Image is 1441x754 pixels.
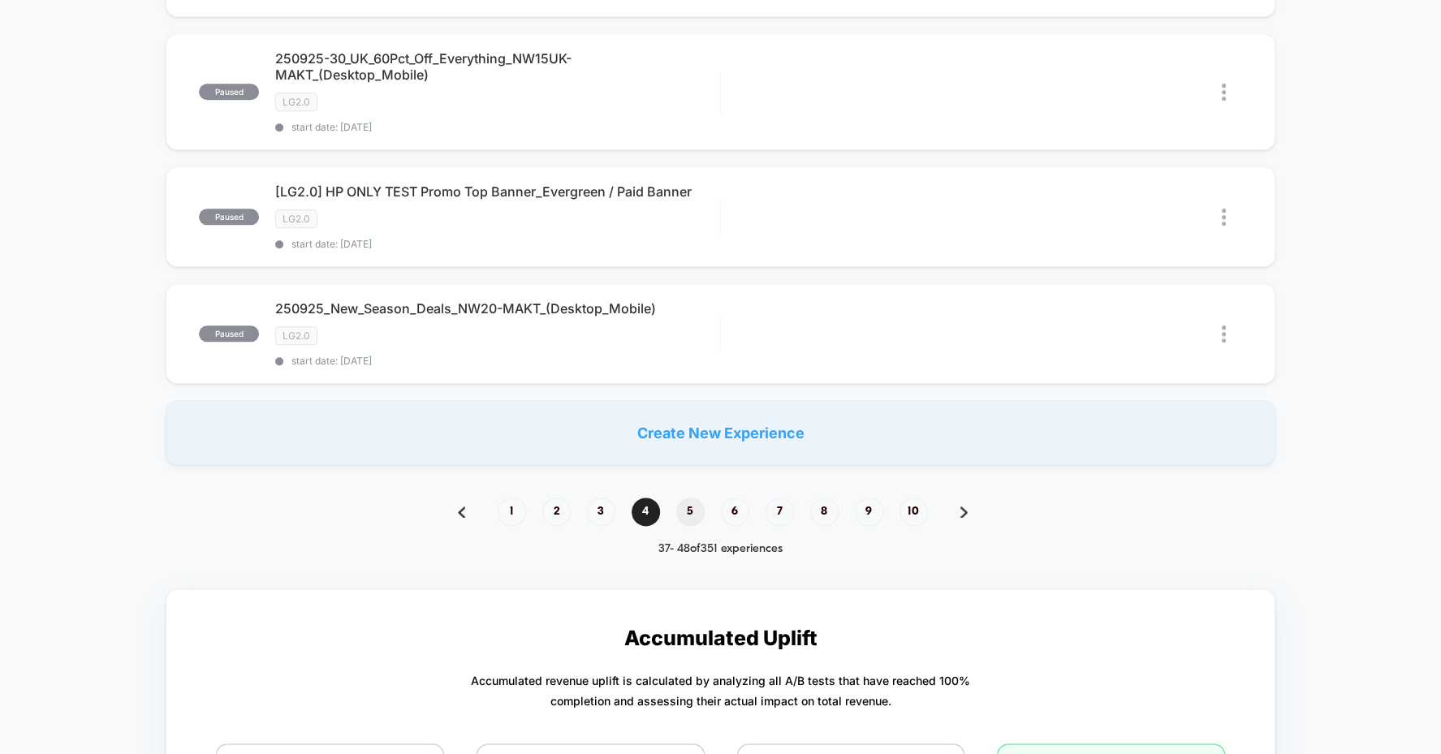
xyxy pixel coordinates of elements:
[855,498,883,526] span: 9
[721,498,749,526] span: 6
[676,498,705,526] span: 5
[166,400,1275,465] div: Create New Experience
[275,50,720,83] span: 250925-30_UK_60Pct_Off_Everything_NW15UK-MAKT_(Desktop_Mobile)
[960,506,968,518] img: pagination forward
[275,183,720,200] span: [LG2.0] HP ONLY TEST Promo Top Banner_Evergreen / Paid Banner
[199,325,259,342] span: paused
[199,209,259,225] span: paused
[442,542,1000,556] div: 37 - 48 of 351 experiences
[587,498,615,526] span: 3
[275,300,720,317] span: 250925_New_Season_Deals_NW20-MAKT_(Desktop_Mobile)
[275,121,720,133] span: start date: [DATE]
[275,326,317,345] span: LG2.0
[766,498,794,526] span: 7
[900,498,928,526] span: 10
[1222,325,1226,343] img: close
[498,498,526,526] span: 1
[275,93,317,111] span: LG2.0
[624,626,818,650] p: Accumulated Uplift
[458,506,465,518] img: pagination back
[275,209,317,228] span: LG2.0
[810,498,839,526] span: 8
[542,498,571,526] span: 2
[1222,209,1226,226] img: close
[275,238,720,250] span: start date: [DATE]
[199,84,259,100] span: paused
[1222,84,1226,101] img: close
[632,498,660,526] span: 4
[275,355,720,367] span: start date: [DATE]
[471,670,970,711] p: Accumulated revenue uplift is calculated by analyzing all A/B tests that have reached 100% comple...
